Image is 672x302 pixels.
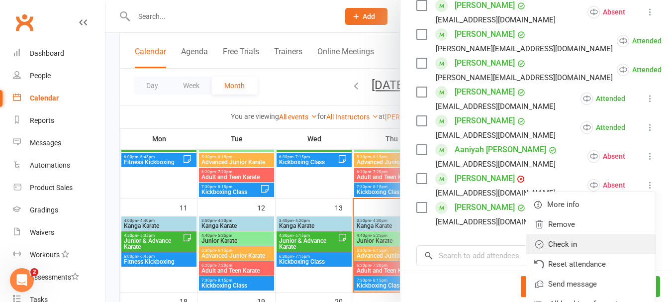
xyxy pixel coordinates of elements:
[30,94,59,102] div: Calendar
[526,234,656,254] a: Check in
[13,87,105,109] a: Calendar
[436,129,556,142] div: [EMAIL_ADDRESS][DOMAIN_NAME]
[436,13,556,26] div: [EMAIL_ADDRESS][DOMAIN_NAME]
[13,221,105,244] a: Waivers
[436,187,556,200] div: [EMAIL_ADDRESS][DOMAIN_NAME]
[30,72,51,80] div: People
[455,113,515,129] a: [PERSON_NAME]
[455,55,515,71] a: [PERSON_NAME]
[587,6,625,18] div: Absent
[12,10,37,35] a: Clubworx
[13,177,105,199] a: Product Sales
[13,244,105,266] a: Workouts
[13,199,105,221] a: Gradings
[30,49,64,57] div: Dashboard
[526,254,656,274] a: Reset attendance
[30,206,58,214] div: Gradings
[455,171,515,187] a: [PERSON_NAME]
[30,273,79,281] div: Assessments
[30,139,61,147] div: Messages
[526,214,656,234] a: Remove
[617,35,662,47] div: Attended
[30,161,70,169] div: Automations
[455,26,515,42] a: [PERSON_NAME]
[436,71,613,84] div: [PERSON_NAME][EMAIL_ADDRESS][DOMAIN_NAME]
[13,266,105,289] a: Assessments
[617,64,662,76] div: Attended
[30,228,54,236] div: Waivers
[521,276,607,297] button: Bulk add attendees
[416,245,656,266] input: Search to add attendees
[455,84,515,100] a: [PERSON_NAME]
[13,109,105,132] a: Reports
[580,93,625,105] div: Attended
[455,142,546,158] a: Aaniyah [PERSON_NAME]
[13,132,105,154] a: Messages
[436,158,556,171] div: [EMAIL_ADDRESS][DOMAIN_NAME]
[13,42,105,65] a: Dashboard
[30,268,38,276] span: 2
[547,199,579,210] span: More info
[13,65,105,87] a: People
[436,100,556,113] div: [EMAIL_ADDRESS][DOMAIN_NAME]
[13,154,105,177] a: Automations
[580,121,625,134] div: Attended
[30,116,54,124] div: Reports
[436,215,556,228] div: [EMAIL_ADDRESS][DOMAIN_NAME]
[30,251,60,259] div: Workouts
[10,268,34,292] iframe: Intercom live chat
[455,200,515,215] a: [PERSON_NAME]
[526,195,656,214] a: More info
[587,179,625,192] div: Absent
[30,184,73,192] div: Product Sales
[526,274,656,294] a: Send message
[436,42,613,55] div: [PERSON_NAME][EMAIL_ADDRESS][DOMAIN_NAME]
[587,150,625,163] div: Absent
